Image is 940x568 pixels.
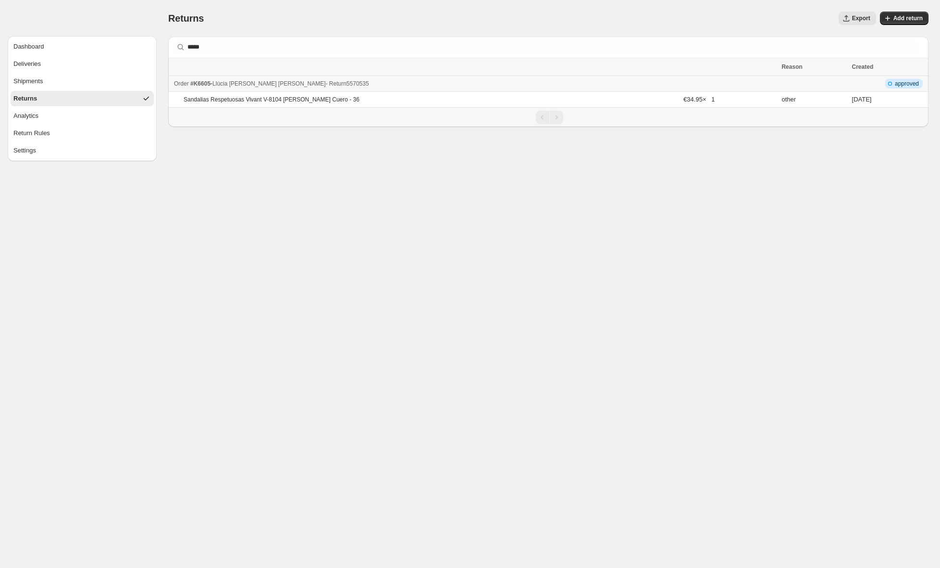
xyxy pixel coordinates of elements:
button: Analytics [11,108,154,124]
p: Sandalias Respetuosas Vivant V-8104 [PERSON_NAME] Cuero - 36 [184,96,359,103]
div: Settings [13,146,36,155]
span: Created [852,63,874,70]
div: - [174,79,776,88]
span: Reason [781,63,802,70]
button: Shipments [11,74,154,89]
span: Returns [168,13,204,24]
span: Export [852,14,870,22]
span: Order [174,80,189,87]
nav: Pagination [168,107,928,127]
span: approved [895,80,919,88]
span: €34.95 × 1 [683,96,715,103]
span: Add return [893,14,923,22]
div: Shipments [13,76,43,86]
div: Returns [13,94,37,103]
div: Return Rules [13,128,50,138]
button: Deliveries [11,56,154,72]
div: Deliveries [13,59,41,69]
span: #K6605 [190,80,210,87]
button: Add return [880,12,928,25]
div: Analytics [13,111,38,121]
button: Returns [11,91,154,106]
td: other [779,92,849,108]
button: Return Rules [11,126,154,141]
span: Llúcia [PERSON_NAME] [PERSON_NAME] [212,80,325,87]
button: Export [839,12,876,25]
div: Dashboard [13,42,44,51]
button: Settings [11,143,154,158]
span: - Return 5570535 [326,80,369,87]
time: Tuesday, August 26, 2025 at 9:10:03 AM [852,96,872,103]
button: Dashboard [11,39,154,54]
